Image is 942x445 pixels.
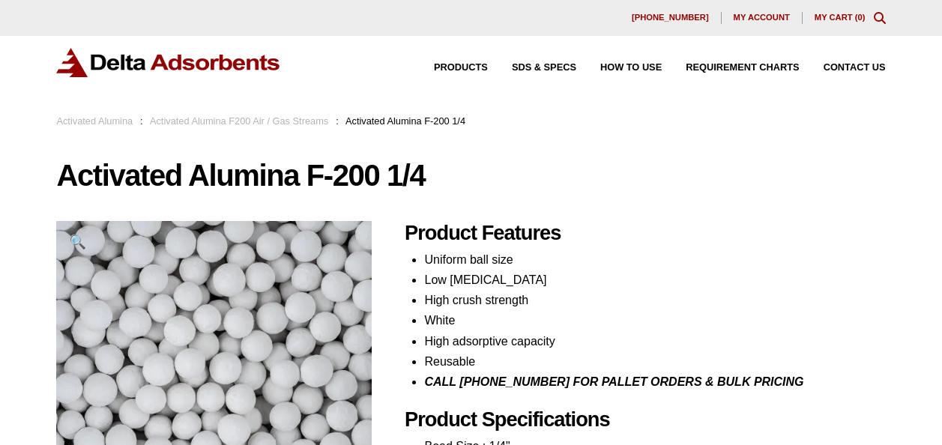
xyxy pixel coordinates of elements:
[424,351,885,372] li: Reusable
[405,221,886,246] h2: Product Features
[600,63,662,73] span: How to Use
[434,63,488,73] span: Products
[424,331,885,351] li: High adsorptive capacity
[488,63,576,73] a: SDS & SPECS
[56,48,281,77] img: Delta Adsorbents
[410,63,488,73] a: Products
[336,115,339,127] span: :
[424,290,885,310] li: High crush strength
[632,13,709,22] span: [PHONE_NUMBER]
[734,13,790,22] span: My account
[815,13,866,22] a: My Cart (0)
[424,270,885,290] li: Low [MEDICAL_DATA]
[686,63,799,73] span: Requirement Charts
[424,310,885,330] li: White
[857,13,862,22] span: 0
[424,249,885,270] li: Uniform ball size
[56,160,885,191] h1: Activated Alumina F-200 1/4
[69,234,86,249] span: 🔍
[662,63,799,73] a: Requirement Charts
[56,221,97,262] a: View full-screen image gallery
[345,115,465,127] span: Activated Alumina F-200 1/4
[56,115,133,127] a: Activated Alumina
[424,375,803,388] i: CALL [PHONE_NUMBER] FOR PALLET ORDERS & BULK PRICING
[800,63,886,73] a: Contact Us
[576,63,662,73] a: How to Use
[405,408,886,432] h2: Product Specifications
[150,115,328,127] a: Activated Alumina F200 Air / Gas Streams
[620,12,722,24] a: [PHONE_NUMBER]
[824,63,886,73] span: Contact Us
[512,63,576,73] span: SDS & SPECS
[874,12,886,24] div: Toggle Modal Content
[722,12,803,24] a: My account
[140,115,143,127] span: :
